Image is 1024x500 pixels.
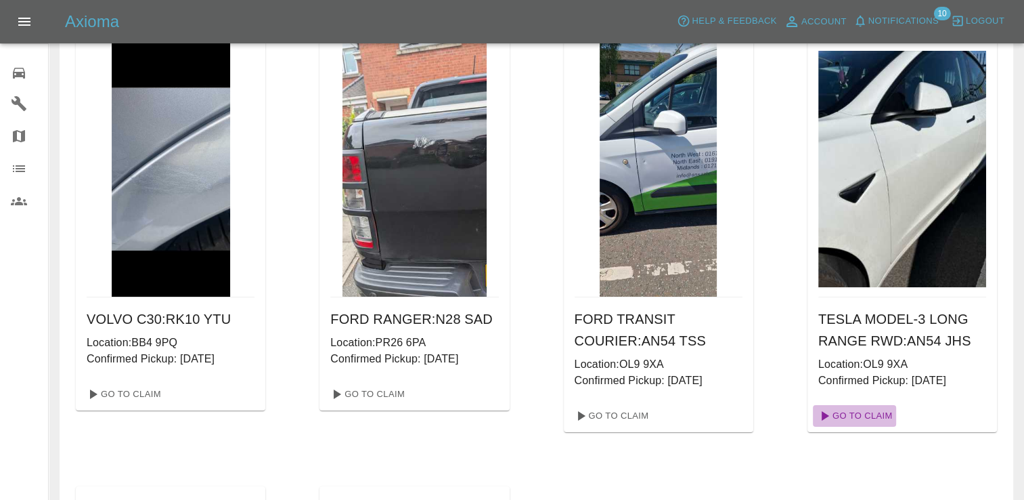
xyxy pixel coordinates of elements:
[87,351,254,367] p: Confirmed Pickup: [DATE]
[87,335,254,351] p: Location: BB4 9PQ
[692,14,776,29] span: Help & Feedback
[818,308,986,352] h6: TESLA MODEL-3 LONG RANGE RWD : AN54 JHS
[575,373,742,389] p: Confirmed Pickup: [DATE]
[818,356,986,373] p: Location: OL9 9XA
[673,11,780,32] button: Help & Feedback
[65,11,119,33] h5: Axioma
[569,405,652,427] a: Go To Claim
[813,405,896,427] a: Go To Claim
[850,11,942,32] button: Notifications
[575,308,742,352] h6: FORD TRANSIT COURIER : AN54 TSS
[948,11,1008,32] button: Logout
[8,5,41,38] button: Open drawer
[933,7,950,20] span: 10
[87,308,254,330] h6: VOLVO C30 : RK10 YTU
[330,351,498,367] p: Confirmed Pickup: [DATE]
[81,383,164,405] a: Go To Claim
[868,14,939,29] span: Notifications
[325,383,408,405] a: Go To Claim
[780,11,850,33] a: Account
[801,14,847,30] span: Account
[330,308,498,330] h6: FORD RANGER : N28 SAD
[330,335,498,351] p: Location: PR26 6PA
[966,14,1004,29] span: Logout
[575,356,742,373] p: Location: OL9 9XA
[818,373,986,389] p: Confirmed Pickup: [DATE]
